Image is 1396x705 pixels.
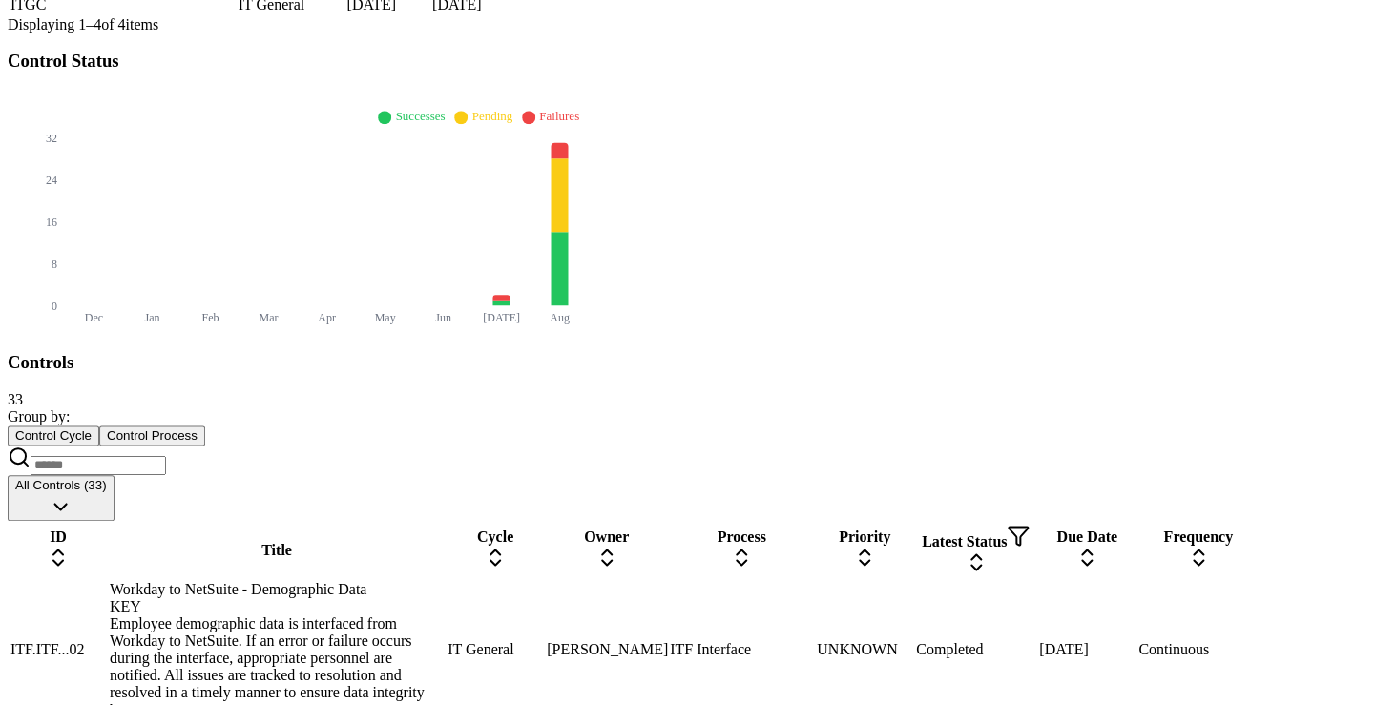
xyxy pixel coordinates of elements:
[99,425,205,446] button: Control Process
[817,529,912,546] div: Priority
[547,641,666,658] div: [PERSON_NAME]
[547,529,666,546] div: Owner
[110,581,444,615] div: Workday to NetSuite - Demographic Data
[46,173,57,186] tspan: 24
[539,109,579,123] span: Failures
[448,529,543,546] div: Cycle
[10,641,106,658] div: ITF.ITF...02
[145,311,160,324] tspan: Jan
[110,542,444,559] div: Title
[550,311,570,324] tspan: Aug
[817,641,912,658] div: UNKNOWN
[15,478,107,492] span: All Controls (33)
[8,16,158,32] span: Displaying 1– 4 of 4 items
[318,311,336,324] tspan: Apr
[10,529,106,546] div: ID
[1039,529,1135,546] div: Due Date
[375,311,396,324] tspan: May
[8,475,115,521] button: All Controls (33)
[260,311,279,324] tspan: Mar
[670,641,813,658] div: ITF Interface
[202,311,219,324] tspan: Feb
[85,311,103,324] tspan: Dec
[8,408,70,425] span: Group by:
[52,299,57,312] tspan: 0
[8,352,1388,373] h3: Controls
[1138,529,1258,546] div: Frequency
[916,524,1035,550] div: Latest Status
[1039,641,1135,658] div: [DATE]
[483,311,520,324] tspan: [DATE]
[670,529,813,546] div: Process
[435,311,451,324] tspan: Jun
[395,109,445,123] span: Successes
[916,641,1035,658] div: Completed
[52,257,57,270] tspan: 8
[471,109,512,123] span: Pending
[8,391,23,407] span: 33
[8,51,1388,72] h3: Control Status
[46,215,57,228] tspan: 16
[110,598,444,615] div: KEY
[8,425,99,446] button: Control Cycle
[46,131,57,144] tspan: 32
